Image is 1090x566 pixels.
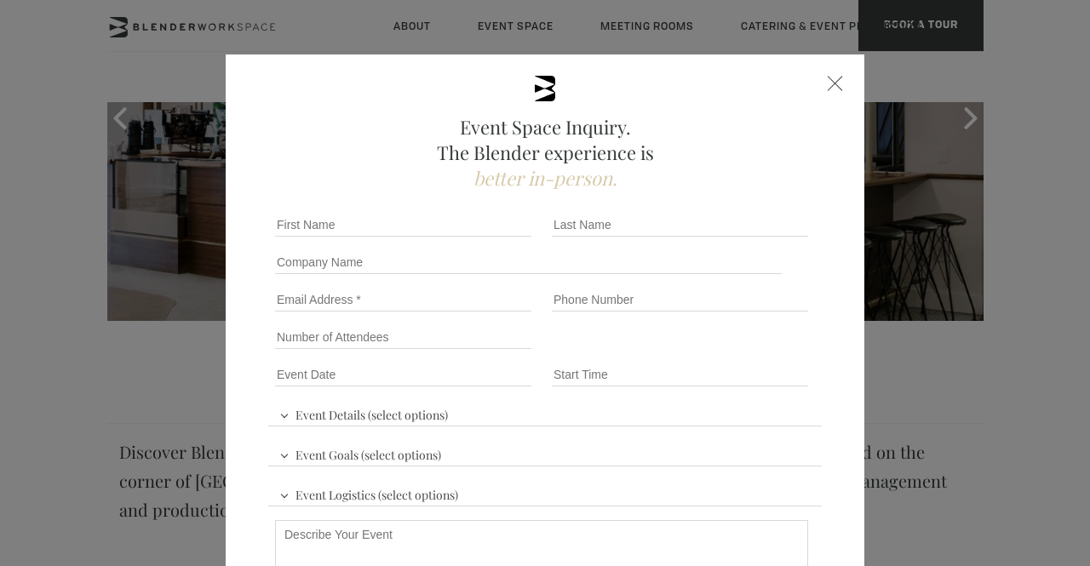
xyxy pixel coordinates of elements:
[552,213,808,237] input: Last Name
[473,165,617,191] span: better in-person.
[552,288,808,312] input: Phone Number
[275,400,452,426] span: Event Details (select options)
[275,288,531,312] input: Email Address *
[275,250,782,274] input: Company Name
[268,114,822,191] h2: Event Space Inquiry. The Blender experience is
[275,213,531,237] input: First Name
[275,363,531,386] input: Event Date
[275,480,462,506] span: Event Logistics (select options)
[275,325,531,349] input: Number of Attendees
[552,363,808,386] input: Start Time
[275,440,445,466] span: Event Goals (select options)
